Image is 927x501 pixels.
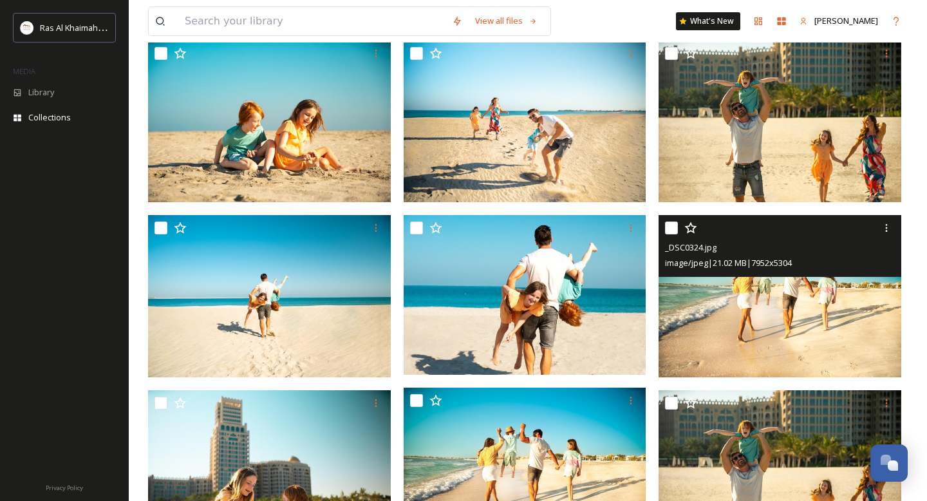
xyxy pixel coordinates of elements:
span: Privacy Policy [46,484,83,492]
span: [PERSON_NAME] [814,15,878,26]
img: DP - Couple_-2.jpg [404,41,646,203]
img: DP - Couple_-3.jpg [148,41,391,203]
span: image/jpeg | 21.02 MB | 7952 x 5304 [665,257,792,269]
span: MEDIA [13,66,35,76]
button: Open Chat [870,444,908,482]
span: Library [28,86,54,99]
img: DP - Couple_.jpg [659,41,901,203]
span: Ras Al Khaimah Tourism Development Authority [40,21,222,33]
input: Search your library [178,7,445,35]
a: View all files [469,8,544,33]
img: DP - Couple_-9.jpg [404,215,646,375]
img: _DSC0324.jpg [659,215,901,377]
a: What's New [676,12,740,30]
img: Logo_RAKTDA_RGB-01.png [21,21,33,34]
img: DP - Couple_-8.jpg [148,215,391,377]
a: Privacy Policy [46,479,83,495]
span: Collections [28,111,71,124]
span: _DSC0324.jpg [665,241,716,253]
a: [PERSON_NAME] [793,8,885,33]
